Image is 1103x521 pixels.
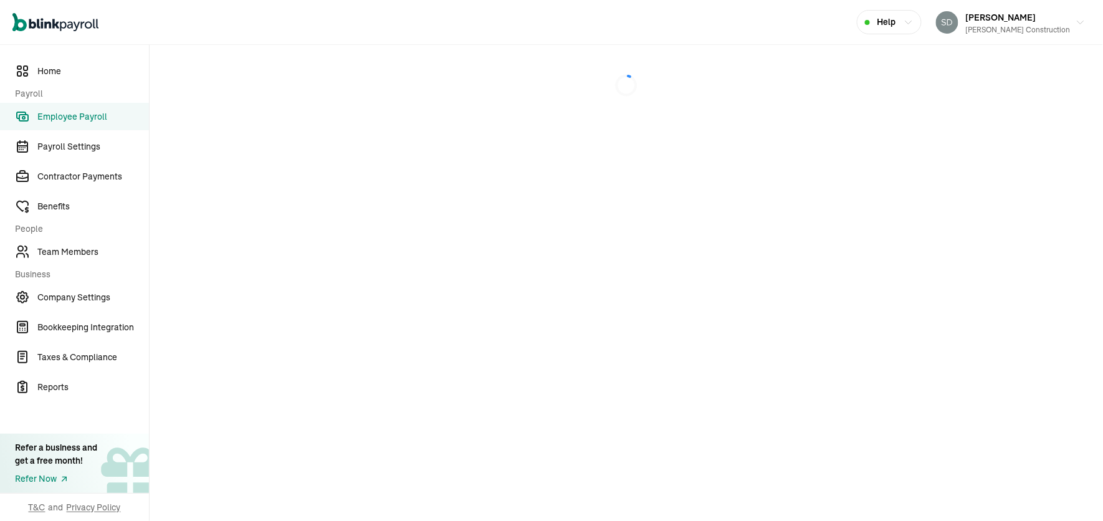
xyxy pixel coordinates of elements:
[37,321,149,334] span: Bookkeeping Integration
[37,291,149,304] span: Company Settings
[877,16,896,29] span: Help
[931,7,1091,38] button: [PERSON_NAME][PERSON_NAME] Construction
[966,24,1071,36] div: [PERSON_NAME] Construction
[966,12,1036,23] span: [PERSON_NAME]
[1041,461,1103,521] iframe: Chat Widget
[37,140,149,153] span: Payroll Settings
[12,4,98,41] nav: Global
[37,110,149,123] span: Employee Payroll
[15,87,141,100] span: Payroll
[37,170,149,183] span: Contractor Payments
[37,65,149,78] span: Home
[37,351,149,364] span: Taxes & Compliance
[37,246,149,259] span: Team Members
[37,381,149,394] span: Reports
[15,472,97,485] a: Refer Now
[857,10,922,34] button: Help
[15,441,97,467] div: Refer a business and get a free month!
[29,501,45,514] span: T&C
[67,501,121,514] span: Privacy Policy
[37,200,149,213] span: Benefits
[15,268,141,281] span: Business
[15,222,141,236] span: People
